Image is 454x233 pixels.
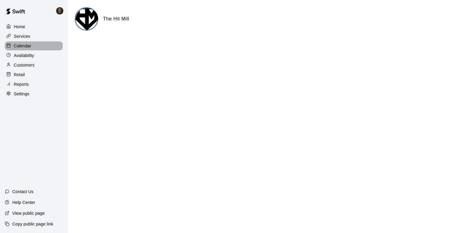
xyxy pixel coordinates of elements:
img: The Hit Mill logo [76,8,98,31]
h6: The Hit Mill [103,15,129,23]
p: Copy public page link [12,221,53,227]
p: Calendar [14,43,31,49]
p: Retail [14,72,25,78]
img: Kyle Harris [56,7,63,14]
p: Services [14,33,30,39]
a: Calendar [5,41,63,50]
div: Kyle Harris [55,5,68,17]
p: Customers [14,62,35,68]
a: Settings [5,89,63,98]
a: Reports [5,80,63,89]
a: Customers [5,61,63,70]
p: Availability [14,52,34,58]
a: Home [5,22,63,31]
p: Reports [14,81,29,87]
a: Services [5,32,63,41]
p: Home [14,24,25,30]
p: Help Center [12,199,35,205]
p: View public page [12,210,45,216]
a: Retail [5,70,63,79]
p: Contact Us [12,189,34,195]
a: Availability [5,51,63,60]
p: Settings [14,91,29,97]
